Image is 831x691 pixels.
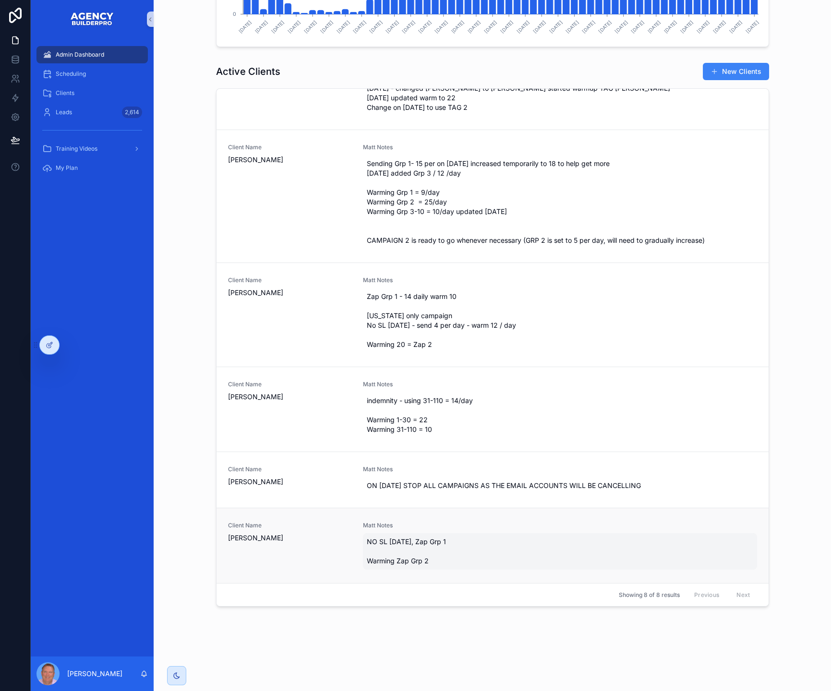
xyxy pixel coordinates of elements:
span: [PERSON_NAME] [228,477,352,487]
span: Matt Notes [363,276,757,284]
span: Client Name [228,522,352,529]
text: [DATE] [254,19,269,34]
text: [DATE] [581,19,596,34]
text: [DATE] [238,19,253,34]
text: [DATE] [418,19,433,34]
button: New Clients [703,63,769,80]
span: [PERSON_NAME] [228,533,352,543]
text: [DATE] [548,19,563,34]
span: [PERSON_NAME] [228,392,352,402]
text: [DATE] [287,19,301,34]
img: App logo [70,12,114,27]
text: [DATE] [565,19,579,34]
a: Client Name[PERSON_NAME]Matt NotesSending Grp 1- 15 per on [DATE] increased temporarily to 18 to ... [217,130,769,262]
tspan: 0 [233,11,236,17]
span: Training Videos [56,145,97,153]
div: scrollable content [31,38,154,191]
div: 2,614 [122,107,142,118]
h1: Active Clients [216,65,280,78]
span: Admin Dashboard [56,51,104,59]
span: Leads [56,108,72,116]
span: My Plan [56,164,78,172]
a: Leads2,614 [36,104,148,121]
a: Clients [36,84,148,102]
a: Client Name[PERSON_NAME]Matt NotesZap Grp 1 - 14 daily warm 10 [US_STATE] only campaign No SL [DA... [217,262,769,367]
text: [DATE] [630,19,645,34]
text: [DATE] [303,19,318,34]
span: indemnity - using 31-110 = 14/day Warming 1-30 = 22 Warming 31-110 = 10 [367,396,753,434]
span: Client Name [228,381,352,388]
span: Showing 8 of 8 results [619,591,680,599]
span: Matt Notes [363,143,757,151]
a: Client Name[PERSON_NAME]Matt Notesindemnity - using 31-110 = 14/day Warming 1-30 = 22 Warming 31-... [217,367,769,452]
text: [DATE] [467,19,482,34]
span: Matt Notes [363,381,757,388]
a: Scheduling [36,65,148,83]
a: Training Videos [36,140,148,157]
text: [DATE] [483,19,498,34]
span: Client Name [228,465,352,473]
text: [DATE] [679,19,694,34]
span: Zap Grp 1 - 14 daily warm 10 [US_STATE] only campaign No SL [DATE] - send 4 per day - warm 12 / d... [367,292,753,349]
a: Client Name[PERSON_NAME]Matt NotesNO SL [DATE], Zap Grp 1 Warming Zap Grp 2 [217,508,769,583]
text: [DATE] [270,19,285,34]
text: [DATE] [696,19,711,34]
text: [DATE] [614,19,628,34]
text: [DATE] [336,19,350,34]
text: [DATE] [728,19,743,34]
p: [PERSON_NAME] [67,669,122,679]
text: [DATE] [516,19,530,34]
text: [DATE] [319,19,334,34]
span: Client Name [228,276,352,284]
text: [DATE] [745,19,759,34]
a: My Plan [36,159,148,177]
span: Sending Grp 1- 15 per on [DATE] increased temporarily to 18 to help get more [DATE] added Grp 3 /... [367,159,753,245]
text: [DATE] [368,19,383,34]
text: [DATE] [532,19,547,34]
a: Admin Dashboard [36,46,148,63]
text: [DATE] [663,19,678,34]
text: [DATE] [450,19,465,34]
text: [DATE] [401,19,416,34]
a: Client Name[PERSON_NAME]Matt NotesON [DATE] STOP ALL CAMPAIGNS AS THE EMAIL ACCOUNTS WILL BE CANC... [217,452,769,508]
span: Client Name [228,143,352,151]
text: [DATE] [712,19,727,34]
text: [DATE] [499,19,514,34]
span: ON [DATE] STOP ALL CAMPAIGNS AS THE EMAIL ACCOUNTS WILL BE CANCELLING [367,481,753,490]
text: [DATE] [647,19,662,34]
span: NO SL [DATE], Zap Grp 1 Warming Zap Grp 2 [367,537,753,566]
span: Scheduling [56,70,86,78]
text: [DATE] [597,19,612,34]
text: [DATE] [434,19,449,34]
span: [PERSON_NAME] [228,288,352,298]
span: Matt Notes [363,465,757,473]
text: [DATE] [352,19,367,34]
span: [PERSON_NAME] [228,155,352,165]
span: Clients [56,89,74,97]
span: Matt Notes [363,522,757,529]
text: [DATE] [385,19,399,34]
